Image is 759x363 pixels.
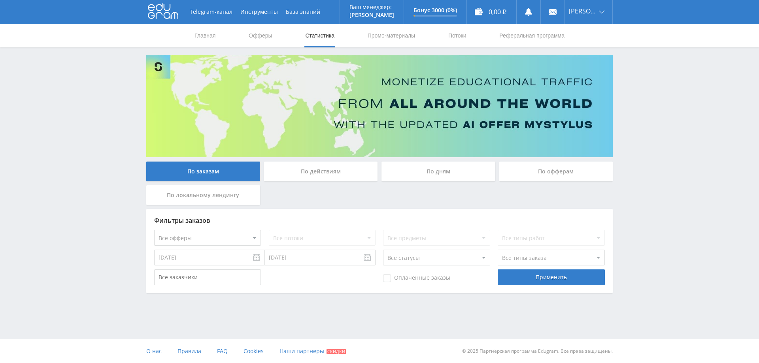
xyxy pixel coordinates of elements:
p: [PERSON_NAME] [349,12,394,18]
img: Banner [146,55,613,157]
div: По заказам [146,162,260,181]
span: Cookies [244,347,264,355]
span: Оплаченные заказы [383,274,450,282]
a: Правила [177,339,201,363]
p: Бонус 3000 (0%) [413,7,457,13]
a: Реферальная программа [498,24,565,47]
div: По действиям [264,162,378,181]
a: Офферы [248,24,273,47]
div: © 2025 Партнёрская программа Edugram. Все права защищены. [383,339,613,363]
p: Ваш менеджер: [349,4,394,10]
a: Промо-материалы [367,24,416,47]
a: FAQ [217,339,228,363]
input: Все заказчики [154,269,261,285]
span: Скидки [327,349,346,354]
span: О нас [146,347,162,355]
span: Правила [177,347,201,355]
div: По локальному лендингу [146,185,260,205]
a: Статистика [304,24,335,47]
a: Потоки [447,24,467,47]
div: По дням [381,162,495,181]
a: Главная [194,24,216,47]
a: Наши партнеры Скидки [279,339,346,363]
span: FAQ [217,347,228,355]
div: Фильтры заказов [154,217,605,224]
div: Применить [498,269,604,285]
a: Cookies [244,339,264,363]
span: [PERSON_NAME] [569,8,597,14]
a: О нас [146,339,162,363]
div: По офферам [499,162,613,181]
span: Наши партнеры [279,347,324,355]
